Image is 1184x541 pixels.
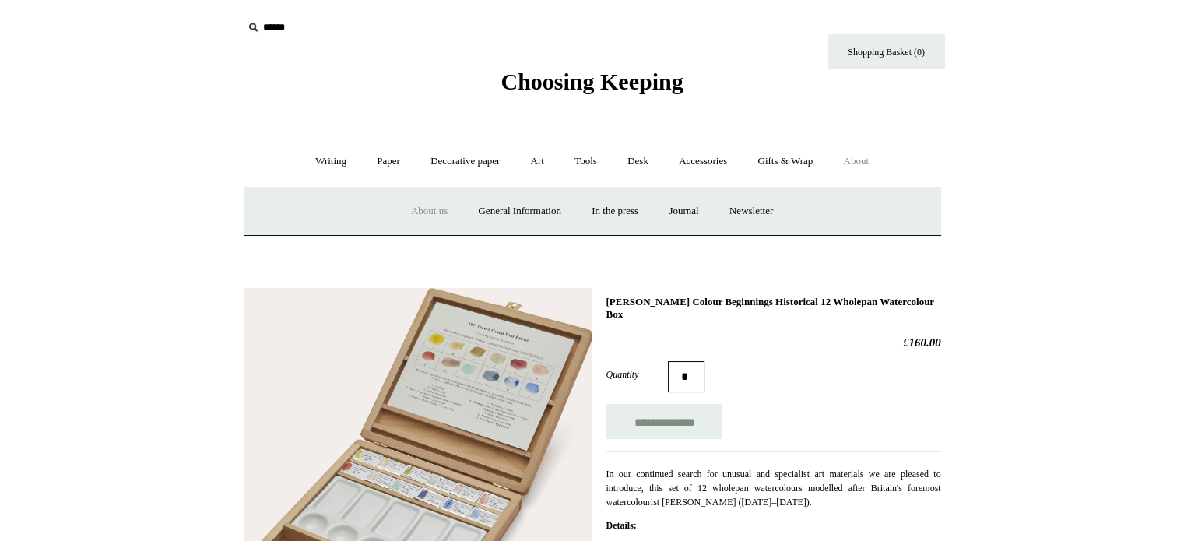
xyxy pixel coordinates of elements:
[464,191,574,232] a: General Information
[397,191,462,232] a: About us
[665,141,741,182] a: Accessories
[301,141,360,182] a: Writing
[416,141,514,182] a: Decorative paper
[606,335,940,350] h2: £160.00
[613,141,662,182] a: Desk
[517,141,558,182] a: Art
[363,141,414,182] a: Paper
[501,81,683,92] a: Choosing Keeping
[606,367,668,381] label: Quantity
[606,467,940,509] p: In our continued search for unusual and specialist art materials we are pleased to introduce, thi...
[715,191,787,232] a: Newsletter
[501,69,683,94] span: Choosing Keeping
[560,141,611,182] a: Tools
[743,141,827,182] a: Gifts & Wrap
[655,191,712,232] a: Journal
[578,191,652,232] a: In the press
[606,296,940,320] h1: [PERSON_NAME] Colour Beginnings Historical 12 Wholepan Watercolour Box
[606,520,636,531] strong: Details:
[828,34,945,69] a: Shopping Basket (0)
[829,141,883,182] a: About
